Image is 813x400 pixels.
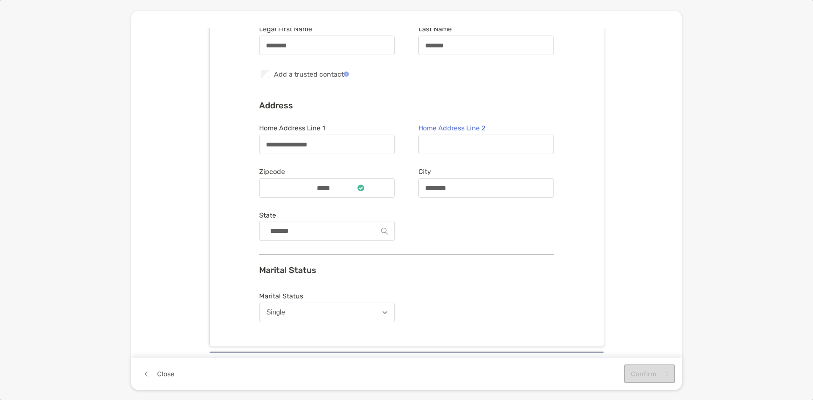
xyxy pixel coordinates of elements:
[344,72,349,77] img: Add a trusted contact
[382,311,387,314] img: Open dropdown arrow
[259,303,395,322] button: Single
[259,211,395,219] label: State
[418,124,554,132] span: Home Address Line 2
[259,168,395,176] span: Zipcode
[381,228,388,234] img: Search Icon
[274,70,349,78] span: Add a trusted contact
[259,25,395,33] span: Legal First Name
[419,185,553,192] input: City
[357,185,364,191] img: input is ready icon
[290,185,357,192] input: Zipcodeinput is ready icon
[259,265,554,275] h3: Marital Status
[418,25,554,33] span: Last Name
[266,309,285,316] div: Single
[259,292,395,300] span: Marital Status
[419,42,553,49] input: Last Name
[260,42,394,49] input: Legal First Name
[418,168,554,176] span: City
[260,141,394,148] input: Home Address Line 1
[259,100,554,110] h3: Address
[138,364,181,383] button: Close
[259,124,395,132] span: Home Address Line 1
[419,141,553,148] input: Home Address Line 2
